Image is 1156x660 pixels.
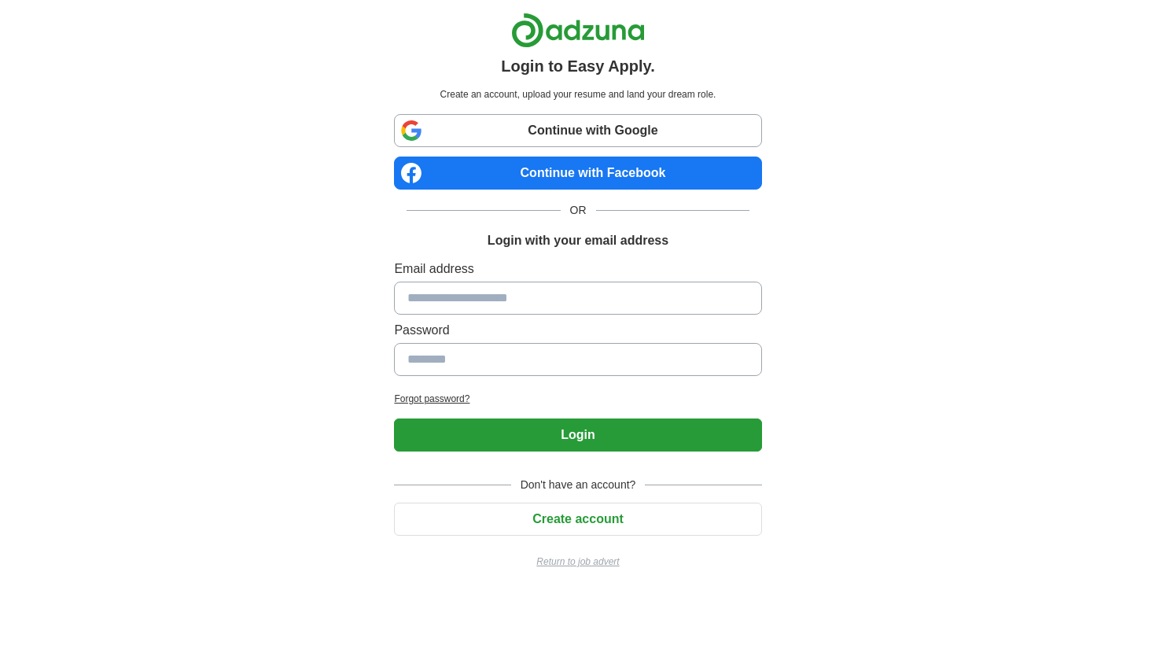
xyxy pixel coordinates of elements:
button: Login [394,418,761,452]
a: Create account [394,512,761,525]
button: Create account [394,503,761,536]
span: OR [561,202,596,219]
label: Password [394,321,761,340]
label: Email address [394,260,761,278]
h1: Login to Easy Apply. [501,54,655,78]
img: Adzuna logo [511,13,645,48]
p: Create an account, upload your resume and land your dream role. [397,87,758,101]
h1: Login with your email address [488,231,668,250]
a: Continue with Google [394,114,761,147]
a: Continue with Facebook [394,157,761,190]
a: Forgot password? [394,392,761,406]
span: Don't have an account? [511,477,646,493]
a: Return to job advert [394,555,761,569]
